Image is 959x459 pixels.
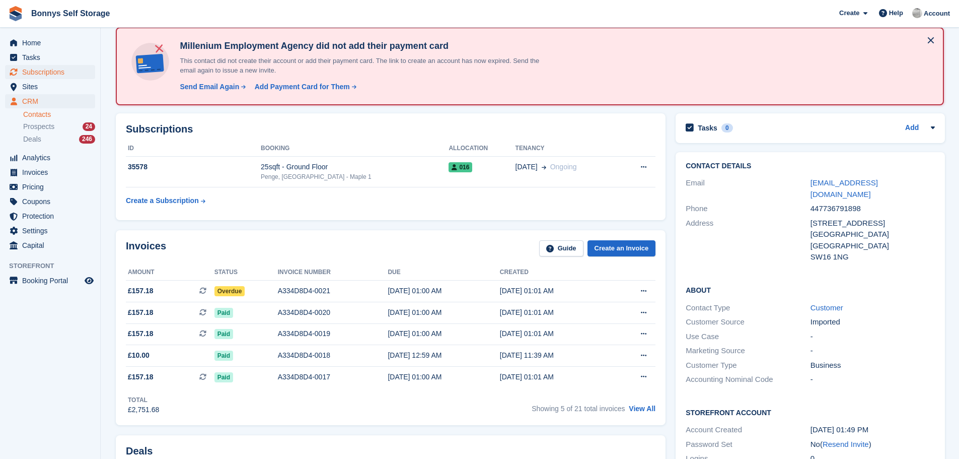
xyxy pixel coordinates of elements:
[5,94,95,108] a: menu
[251,82,357,92] a: Add Payment Card for Them
[686,331,810,343] div: Use Case
[539,240,583,257] a: Guide
[912,8,922,18] img: James Bonny
[388,307,499,318] div: [DATE] 01:00 AM
[388,329,499,339] div: [DATE] 01:00 AM
[22,165,83,179] span: Invoices
[83,122,95,131] div: 24
[810,240,935,252] div: [GEOGRAPHIC_DATA]
[261,141,449,157] th: Booking
[686,374,810,385] div: Accounting Nominal Code
[83,275,95,287] a: Preview store
[587,240,656,257] a: Create an Invoice
[500,286,612,296] div: [DATE] 01:01 AM
[22,180,83,194] span: Pricing
[5,65,95,79] a: menu
[23,110,95,119] a: Contacts
[823,440,869,448] a: Resend Invite
[5,238,95,252] a: menu
[214,351,233,361] span: Paid
[810,203,935,215] div: 447736791898
[686,285,935,295] h2: About
[924,9,950,19] span: Account
[22,224,83,238] span: Settings
[214,265,278,281] th: Status
[889,8,903,18] span: Help
[22,238,83,252] span: Capital
[550,163,577,171] span: Ongoing
[686,439,810,450] div: Password Set
[686,177,810,200] div: Email
[278,350,388,361] div: A334D8D4-0018
[5,50,95,64] a: menu
[686,424,810,436] div: Account Created
[500,329,612,339] div: [DATE] 01:01 AM
[5,180,95,194] a: menu
[810,439,935,450] div: No
[214,308,233,318] span: Paid
[278,329,388,339] div: A334D8D4-0019
[22,50,83,64] span: Tasks
[23,134,95,145] a: Deals 246
[129,40,172,83] img: no-card-linked-e7822e413c904bf8b177c4d89f31251c4716f9871600ec3ca5bfc59e148c83f4.svg
[22,94,83,108] span: CRM
[128,405,159,415] div: £2,751.68
[128,307,154,318] span: £157.18
[22,274,83,288] span: Booking Portal
[278,265,388,281] th: Invoice number
[810,345,935,357] div: -
[810,218,935,229] div: [STREET_ADDRESS]
[8,6,23,21] img: stora-icon-8386f47178a22dfd0bd8f6a31ec36ba5ce8667c1dd55bd0f319d3a0aa187defe.svg
[126,191,205,210] a: Create a Subscription
[388,265,499,281] th: Due
[255,82,350,92] div: Add Payment Card for Them
[500,350,612,361] div: [DATE] 11:39 AM
[686,218,810,263] div: Address
[278,286,388,296] div: A334D8D4-0021
[5,194,95,209] a: menu
[261,162,449,172] div: 25sqft - Ground Floor
[126,195,199,206] div: Create a Subscription
[686,407,935,417] h2: Storefront Account
[128,329,154,339] span: £157.18
[839,8,859,18] span: Create
[810,374,935,385] div: -
[126,265,214,281] th: Amount
[27,5,114,22] a: Bonnys Self Storage
[810,360,935,371] div: Business
[388,372,499,382] div: [DATE] 01:00 AM
[5,36,95,50] a: menu
[79,135,95,144] div: 246
[721,123,733,133] div: 0
[686,162,935,170] h2: Contact Details
[176,40,553,52] h4: Millenium Employment Agency did not add their payment card
[810,424,935,436] div: [DATE] 01:49 PM
[22,65,83,79] span: Subscriptions
[5,80,95,94] a: menu
[23,135,41,144] span: Deals
[126,141,261,157] th: ID
[810,331,935,343] div: -
[5,209,95,223] a: menu
[278,307,388,318] div: A334D8D4-0020
[500,372,612,382] div: [DATE] 01:01 AM
[810,178,878,199] a: [EMAIL_ADDRESS][DOMAIN_NAME]
[686,203,810,215] div: Phone
[388,286,499,296] div: [DATE] 01:00 AM
[23,122,54,132] span: Prospects
[5,224,95,238] a: menu
[449,162,472,172] span: 016
[22,36,83,50] span: Home
[214,372,233,382] span: Paid
[128,372,154,382] span: £157.18
[515,141,620,157] th: Tenancy
[686,360,810,371] div: Customer Type
[126,162,261,172] div: 35578
[5,165,95,179] a: menu
[128,350,150,361] span: £10.00
[5,151,95,165] a: menu
[810,303,843,312] a: Customer
[500,265,612,281] th: Created
[686,345,810,357] div: Marketing Source
[180,82,239,92] div: Send Email Again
